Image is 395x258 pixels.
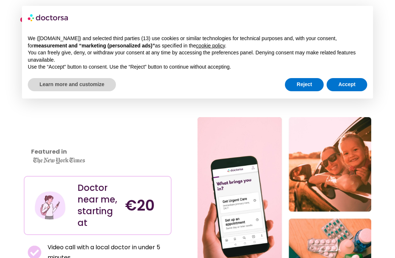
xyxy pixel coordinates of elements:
a: cookie policy [196,43,225,49]
p: You can freely give, deny, or withdraw your consent at any time by accessing the preferences pane... [28,49,367,63]
h4: €20 [125,197,165,214]
p: Use the “Accept” button to consent. Use the “Reject” button to continue without accepting. [28,63,367,71]
strong: measurement and “marketing (personalized ads)” [34,43,155,49]
div: Doctor near me, starting at [78,182,118,229]
iframe: Customer reviews powered by Trustpilot [27,107,93,161]
button: Reject [285,78,324,91]
p: We ([DOMAIN_NAME]) and selected third parties (13) use cookies or similar technologies for techni... [28,35,367,49]
img: Illustration depicting a young woman in a casual outfit, engaged with her smartphone. She has a p... [34,189,66,222]
strong: Featured in [31,147,67,156]
button: Accept [327,78,367,91]
button: Learn more and customize [28,78,116,91]
img: logo [28,12,69,23]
